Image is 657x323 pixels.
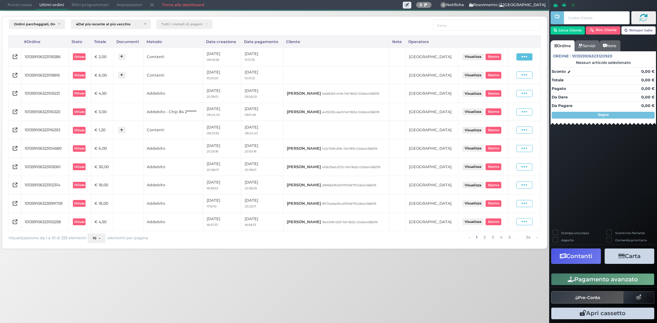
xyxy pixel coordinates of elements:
td: [DATE] [241,176,283,194]
button: Storno [486,54,501,60]
button: Visualizza [462,72,484,78]
td: [DATE] [203,176,241,194]
small: 16e4106f-e53f-11ef-9b52-02dee4366319 [322,220,377,224]
span: Visualizzazione da 1 a 10 di 333 elementi [9,234,86,242]
td: € 6,00 [91,139,114,158]
td: 101359106323104580 [21,139,69,158]
button: Carta [605,248,654,264]
div: #Ordine [21,36,69,48]
b: [PERSON_NAME] [287,183,321,187]
td: [DATE] [203,84,241,103]
small: 20:39:01 [207,95,218,98]
a: alla pagina 2 [481,233,487,241]
td: [GEOGRAPHIC_DATA] [405,84,458,103]
strong: Da Dare [552,95,568,99]
button: Contanti [551,248,601,264]
span: Ritiri programmati [68,0,113,10]
td: 101359106323099759 [21,194,69,213]
td: Addebito [143,176,203,194]
td: [GEOGRAPHIC_DATA] [405,213,458,231]
strong: 0,00 € [641,78,655,82]
td: [DATE] [241,121,283,139]
td: [DATE] [203,66,241,84]
small: 10:01:21 [245,76,255,80]
td: Addebito [143,84,203,103]
td: Contanti [143,66,203,84]
label: Stampa una copia [561,231,589,235]
strong: 0,00 € [641,86,655,91]
b: [PERSON_NAME] [287,219,321,224]
button: Storno [486,182,501,188]
td: 101359106323105061 [21,158,69,176]
td: [GEOGRAPHIC_DATA] [405,103,458,121]
button: Visualizza [462,218,484,225]
div: Data pagamento [241,36,283,48]
b: Chiuso [74,165,85,169]
td: [DATE] [203,121,241,139]
button: Ordini parcheggiati, Ordini aperti, Ordini chiusi [9,19,65,29]
span: 101359106323120920 [572,53,613,59]
td: € 18,00 [91,176,114,194]
button: Pagamento avanzato [551,273,654,285]
td: € 18,00 [91,194,114,213]
div: Totale [91,36,114,48]
button: Visualizza [462,182,484,188]
strong: Sconto [552,69,566,75]
span: Ultimi ordini [36,0,68,10]
b: [PERSON_NAME] [287,91,321,96]
label: Asporto [561,238,574,242]
td: [DATE] [241,84,283,103]
div: Note [389,36,405,48]
td: Addebito [143,213,203,231]
td: [DATE] [203,103,241,121]
button: Storno [486,145,501,152]
div: Nessun articolo selezionato [551,60,656,65]
td: [GEOGRAPHIC_DATA] [405,121,458,139]
b: Chiuso [74,73,85,77]
td: Addebito [143,194,203,213]
td: 101359106323102258 [21,213,69,231]
td: [GEOGRAPHIC_DATA] [405,66,458,84]
td: € 30,00 [91,158,114,176]
strong: Totale [552,78,564,82]
b: Chiuso [74,220,85,224]
small: 17:51:10 [207,204,217,208]
td: € 4,50 [91,84,114,103]
button: Apri cassetto [551,308,654,319]
button: Pre-Conto [551,291,624,304]
td: Addebito [143,139,203,158]
small: 10:01:00 [207,76,218,80]
div: Documenti [114,36,143,48]
a: Servizi [575,40,599,51]
b: [PERSON_NAME] [287,201,321,206]
div: Operatore [405,36,458,48]
span: 10 [93,236,96,240]
td: [DATE] [241,103,283,121]
b: Chiuso [74,129,85,132]
button: Rimuovi tutto [621,26,656,35]
td: [DATE] [203,194,241,213]
small: 08:24:43 [245,131,258,135]
small: 09:45:59 [207,58,219,62]
td: [DATE] [203,48,241,66]
button: Visualizza [462,163,484,170]
span: 0 [440,2,447,8]
a: alla pagina 4 [498,233,504,241]
strong: Segue [598,112,609,117]
button: Storno [486,108,501,115]
b: Chiuso [74,110,85,113]
button: Visualizza [462,145,484,152]
button: Visualizza [462,200,484,207]
span: Punto cassa [4,0,36,10]
button: Visualizza [462,127,484,133]
small: 143c7d19-d19c-11ef-9f1b-02dee4366319 [322,147,377,150]
a: alla pagina 34 [524,233,532,241]
small: 11:01:35 [245,58,255,62]
td: [GEOGRAPHIC_DATA] [405,139,458,158]
label: Comanda prioritaria [615,238,647,242]
strong: 0,00 € [641,95,655,99]
div: Cliente [283,36,389,48]
a: Torna alla dashboard [158,0,208,10]
small: 09:11:48 [245,113,256,117]
button: Storno [486,200,501,207]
